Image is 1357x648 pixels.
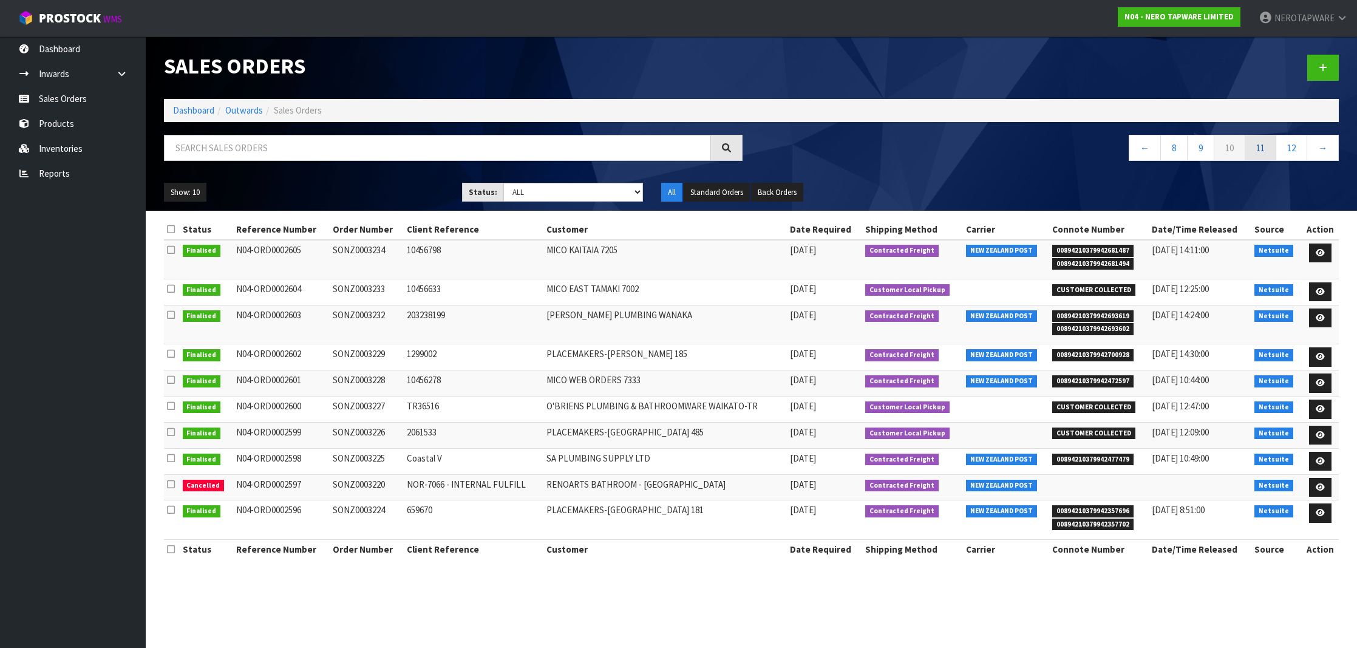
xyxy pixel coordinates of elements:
[543,500,787,539] td: PLACEMAKERS-[GEOGRAPHIC_DATA] 181
[1052,428,1135,440] span: CUSTOMER COLLECTED
[330,370,404,397] td: SONZ0003228
[233,240,330,279] td: N04-ORD0002605
[1254,428,1293,440] span: Netsuite
[790,426,816,438] span: [DATE]
[790,374,816,386] span: [DATE]
[274,104,322,116] span: Sales Orders
[790,348,816,360] span: [DATE]
[404,279,544,305] td: 10456633
[865,375,939,387] span: Contracted Freight
[233,422,330,448] td: N04-ORD0002599
[330,397,404,423] td: SONZ0003227
[1152,400,1209,412] span: [DATE] 12:47:00
[469,187,497,197] strong: Status:
[183,310,221,322] span: Finalised
[790,452,816,464] span: [DATE]
[1052,349,1134,361] span: 00894210379942700928
[966,454,1037,466] span: NEW ZEALAND POST
[404,474,544,500] td: NOR-7066 - INTERNAL FULFILL
[173,104,214,116] a: Dashboard
[1052,505,1134,517] span: 00894210379942357696
[1149,539,1251,559] th: Date/Time Released
[1301,539,1339,559] th: Action
[404,539,544,559] th: Client Reference
[543,305,787,344] td: [PERSON_NAME] PLUMBING WANAKA
[1254,284,1293,296] span: Netsuite
[1152,283,1209,295] span: [DATE] 12:25:00
[330,279,404,305] td: SONZ0003233
[330,240,404,279] td: SONZ0003234
[865,284,950,296] span: Customer Local Pickup
[164,55,743,78] h1: Sales Orders
[1254,245,1293,257] span: Netsuite
[404,422,544,448] td: 2061533
[1251,539,1301,559] th: Source
[865,245,939,257] span: Contracted Freight
[404,344,544,370] td: 1299002
[1052,323,1134,335] span: 00894210379942693602
[183,401,221,414] span: Finalised
[183,454,221,466] span: Finalised
[787,539,862,559] th: Date Required
[1152,244,1209,256] span: [DATE] 14:11:00
[865,480,939,492] span: Contracted Freight
[543,397,787,423] td: O'BRIENS PLUMBING & BATHROOMWARE WAIKATO-TR
[790,309,816,321] span: [DATE]
[543,344,787,370] td: PLACEMAKERS-[PERSON_NAME] 185
[330,220,404,239] th: Order Number
[1152,309,1209,321] span: [DATE] 14:24:00
[1245,135,1276,161] a: 11
[543,474,787,500] td: RENOARTS BATHROOM - [GEOGRAPHIC_DATA]
[790,479,816,490] span: [DATE]
[330,448,404,474] td: SONZ0003225
[966,245,1037,257] span: NEW ZEALAND POST
[180,539,233,559] th: Status
[1160,135,1188,161] a: 8
[1049,539,1149,559] th: Connote Number
[39,10,101,26] span: ProStock
[1254,454,1293,466] span: Netsuite
[684,183,750,202] button: Standard Orders
[543,448,787,474] td: SA PLUMBING SUPPLY LTD
[543,539,787,559] th: Customer
[233,448,330,474] td: N04-ORD0002598
[404,240,544,279] td: 10456798
[862,220,963,239] th: Shipping Method
[966,480,1037,492] span: NEW ZEALAND POST
[404,500,544,539] td: 659670
[103,13,122,25] small: WMS
[1276,135,1307,161] a: 12
[1214,135,1245,161] a: 10
[1254,401,1293,414] span: Netsuite
[404,448,544,474] td: Coastal V
[1307,135,1339,161] a: →
[1052,454,1134,466] span: 00894210379942477479
[865,454,939,466] span: Contracted Freight
[1254,480,1293,492] span: Netsuite
[1254,505,1293,517] span: Netsuite
[543,279,787,305] td: MICO EAST TAMAKI 7002
[183,428,221,440] span: Finalised
[233,305,330,344] td: N04-ORD0002603
[1052,519,1134,531] span: 00894210379942357702
[1052,258,1134,270] span: 00894210379942681494
[233,279,330,305] td: N04-ORD0002604
[966,505,1037,517] span: NEW ZEALAND POST
[1152,348,1209,360] span: [DATE] 14:30:00
[1149,220,1251,239] th: Date/Time Released
[404,220,544,239] th: Client Reference
[233,220,330,239] th: Reference Number
[330,474,404,500] td: SONZ0003220
[225,104,263,116] a: Outwards
[963,220,1049,239] th: Carrier
[1052,245,1134,257] span: 00894210379942681487
[233,539,330,559] th: Reference Number
[1152,374,1209,386] span: [DATE] 10:44:00
[404,305,544,344] td: 203238199
[180,220,233,239] th: Status
[661,183,682,202] button: All
[787,220,862,239] th: Date Required
[761,135,1339,165] nav: Page navigation
[1129,135,1161,161] a: ←
[751,183,803,202] button: Back Orders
